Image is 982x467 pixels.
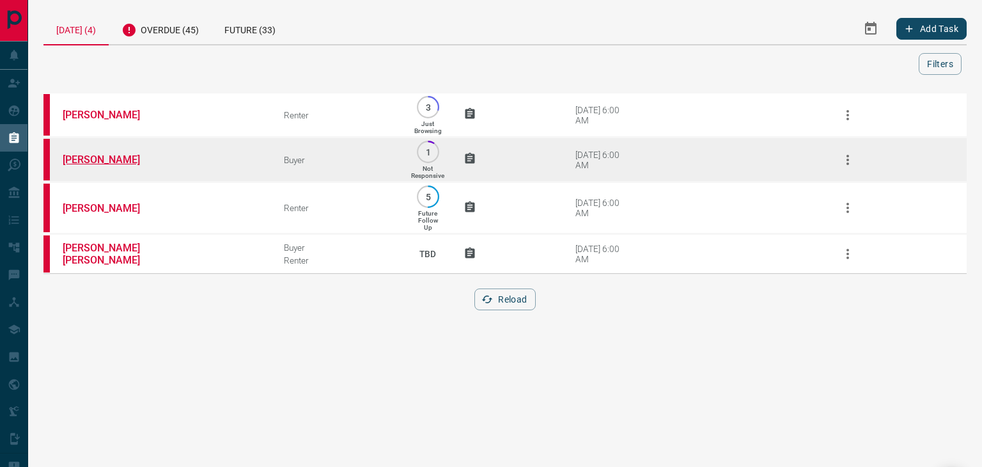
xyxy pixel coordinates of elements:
a: [PERSON_NAME] [63,154,159,166]
div: [DATE] 6:00 AM [575,105,630,125]
p: TBD [411,237,444,271]
div: Renter [284,255,392,265]
p: Just Browsing [414,120,442,134]
a: [PERSON_NAME] [63,202,159,214]
div: Overdue (45) [109,13,212,44]
div: [DATE] 6:00 AM [575,150,630,170]
div: Buyer [284,155,392,165]
a: [PERSON_NAME] [63,109,159,121]
a: [PERSON_NAME] [PERSON_NAME] [63,242,159,266]
div: Renter [284,110,392,120]
button: Select Date Range [855,13,886,44]
div: property.ca [43,139,50,180]
div: Buyer [284,242,392,253]
p: Future Follow Up [418,210,438,231]
p: Not Responsive [411,165,444,179]
div: [DATE] 6:00 AM [575,198,630,218]
div: property.ca [43,94,50,136]
button: Add Task [896,18,967,40]
div: Future (33) [212,13,288,44]
div: property.ca [43,235,50,273]
p: 5 [423,192,433,202]
button: Filters [919,53,962,75]
p: 1 [423,147,433,157]
div: [DATE] 6:00 AM [575,244,630,264]
div: Renter [284,203,392,213]
div: [DATE] (4) [43,13,109,45]
div: property.ca [43,184,50,232]
p: 3 [423,102,433,112]
button: Reload [474,289,535,310]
